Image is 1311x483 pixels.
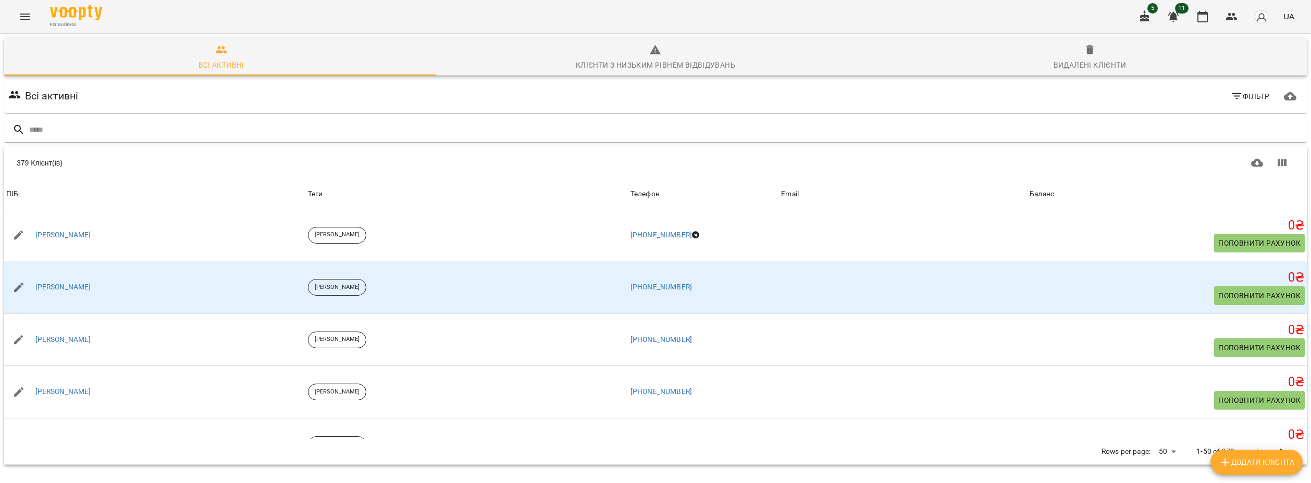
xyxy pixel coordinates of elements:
[315,231,360,239] p: [PERSON_NAME]
[1219,456,1294,468] span: Додати клієнта
[1227,87,1274,106] button: Фільтр
[630,387,692,396] a: [PHONE_NUMBER]
[781,188,799,200] div: Sort
[1214,391,1305,410] button: Поповнити рахунок
[1254,9,1269,24] img: avatar_s.png
[6,188,18,200] div: Sort
[1210,450,1303,475] button: Додати клієнта
[1218,237,1301,249] span: Поповнити рахунок
[17,158,653,168] div: 379 Клієнт(ів)
[781,188,1025,200] span: Email
[1155,444,1180,459] div: 50
[1030,188,1054,200] div: Баланс
[308,384,366,400] div: [PERSON_NAME]
[630,188,777,200] span: Телефон
[308,227,366,244] div: [PERSON_NAME]
[1196,447,1234,457] p: 1-50 of 379
[1030,218,1305,234] h5: 0 ₴
[781,188,799,200] div: Email
[35,282,91,293] a: [PERSON_NAME]
[1245,150,1270,175] button: Завантажити CSV
[1218,289,1301,302] span: Поповнити рахунок
[13,4,38,29] button: Menu
[308,436,366,453] div: [PERSON_NAME]
[1218,341,1301,354] span: Поповнити рахунок
[1269,150,1294,175] button: Показати колонки
[1269,439,1294,464] button: Next Page
[1054,59,1126,71] div: Видалені клієнти
[6,188,304,200] span: ПІБ
[1283,11,1294,22] span: UA
[1030,322,1305,338] h5: 0 ₴
[50,21,102,28] span: For Business
[576,59,735,71] div: Клієнти з низьким рівнем відвідувань
[1030,374,1305,390] h5: 0 ₴
[630,188,660,200] div: Телефон
[1102,447,1151,457] p: Rows per page:
[315,388,360,397] p: [PERSON_NAME]
[6,188,18,200] div: ПІБ
[308,279,366,296] div: [PERSON_NAME]
[1214,338,1305,357] button: Поповнити рахунок
[630,335,692,344] a: [PHONE_NUMBER]
[50,5,102,20] img: Voopty Logo
[1030,427,1305,443] h5: 0 ₴
[1231,90,1270,103] span: Фільтр
[4,146,1307,180] div: Table Toolbar
[630,283,692,291] a: [PHONE_NUMBER]
[35,230,91,240] a: [PERSON_NAME]
[1030,188,1305,200] span: Баланс
[630,188,660,200] div: Sort
[1218,394,1301,406] span: Поповнити рахунок
[1214,286,1305,305] button: Поповнити рахунок
[1030,188,1054,200] div: Sort
[25,88,79,104] h6: Всі активні
[308,188,626,200] div: Теги
[315,335,360,344] p: [PERSON_NAME]
[1030,270,1305,286] h5: 0 ₴
[308,332,366,348] div: [PERSON_NAME]
[35,387,91,397] a: [PERSON_NAME]
[1214,234,1305,252] button: Поповнити рахунок
[1175,3,1189,14] span: 11
[199,59,244,71] div: Всі активні
[1147,3,1158,14] span: 5
[630,231,692,239] a: [PHONE_NUMBER]
[1279,7,1298,26] button: UA
[35,335,91,345] a: [PERSON_NAME]
[315,283,360,292] p: [PERSON_NAME]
